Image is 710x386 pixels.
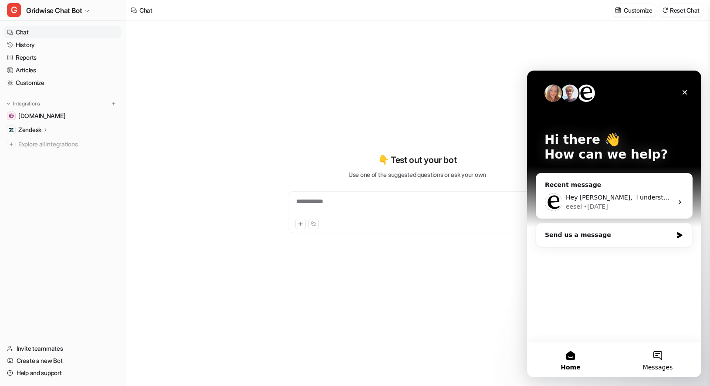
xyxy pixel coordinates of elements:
a: gridwise.io[DOMAIN_NAME] [3,110,122,122]
a: Invite teammates [3,342,122,355]
a: Explore all integrations [3,138,122,150]
a: Reports [3,51,122,64]
span: Messages [116,294,146,300]
div: Close [150,14,166,30]
button: Integrations [3,99,43,108]
img: customize [615,7,621,14]
a: Chat [3,26,122,38]
p: Zendesk [18,125,41,134]
span: Home [34,294,53,300]
img: Zendesk [9,127,14,132]
div: Chat [139,6,152,15]
span: G [7,3,21,17]
a: Customize [3,77,122,89]
div: • [DATE] [57,132,81,141]
img: expand menu [5,101,11,107]
p: Customize [624,6,652,15]
img: reset [662,7,668,14]
iframe: Intercom live chat [527,71,701,377]
button: Messages [87,272,174,307]
button: Reset Chat [659,4,703,17]
span: Gridwise Chat Bot [26,4,82,17]
span: Explore all integrations [18,137,118,151]
a: History [3,39,122,51]
a: Articles [3,64,122,76]
span: [DOMAIN_NAME] [18,112,65,120]
div: eesel [39,132,55,141]
button: Customize [612,4,656,17]
a: Create a new Bot [3,355,122,367]
p: Use one of the suggested questions or ask your own [348,170,486,179]
img: gridwise.io [9,113,14,119]
img: menu_add.svg [111,101,117,107]
p: Integrations [13,100,40,107]
a: Help and support [3,367,122,379]
p: 👇 Test out your bot [378,153,456,166]
div: Send us a message [9,152,166,176]
img: explore all integrations [7,140,16,149]
div: Send us a message [18,160,145,169]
